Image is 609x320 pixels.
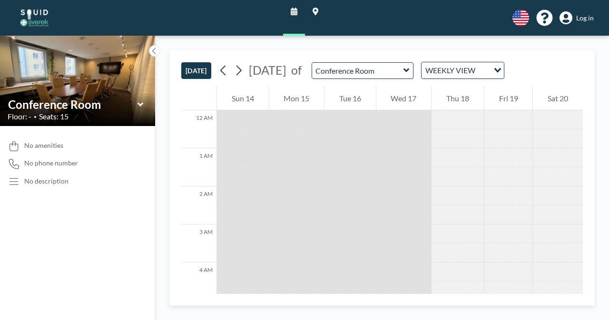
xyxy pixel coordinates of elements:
div: Search for option [422,62,504,78]
span: Seats: 15 [39,112,69,121]
div: 4 AM [181,262,216,301]
div: Fri 19 [484,87,533,110]
span: No amenities [24,141,63,150]
span: WEEKLY VIEW [423,64,477,77]
span: • [34,114,37,120]
input: Conference Room [312,63,403,78]
div: 12 AM [181,110,216,148]
span: [DATE] [249,63,286,77]
div: Wed 17 [376,87,432,110]
div: Mon 15 [269,87,324,110]
div: Tue 16 [324,87,376,110]
span: of [291,63,302,78]
div: 2 AM [181,186,216,224]
div: Sat 20 [533,87,583,110]
button: [DATE] [181,62,211,79]
div: 3 AM [181,224,216,262]
div: No description [24,177,69,185]
div: 1 AM [181,148,216,186]
input: Search for option [478,64,488,77]
div: Thu 18 [432,87,484,110]
div: Sun 14 [217,87,269,110]
span: Log in [576,14,594,22]
span: Floor: - [8,112,31,121]
span: No phone number [24,159,78,167]
input: Conference Room [8,97,138,111]
a: Log in [560,11,594,25]
img: organization-logo [15,9,53,28]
